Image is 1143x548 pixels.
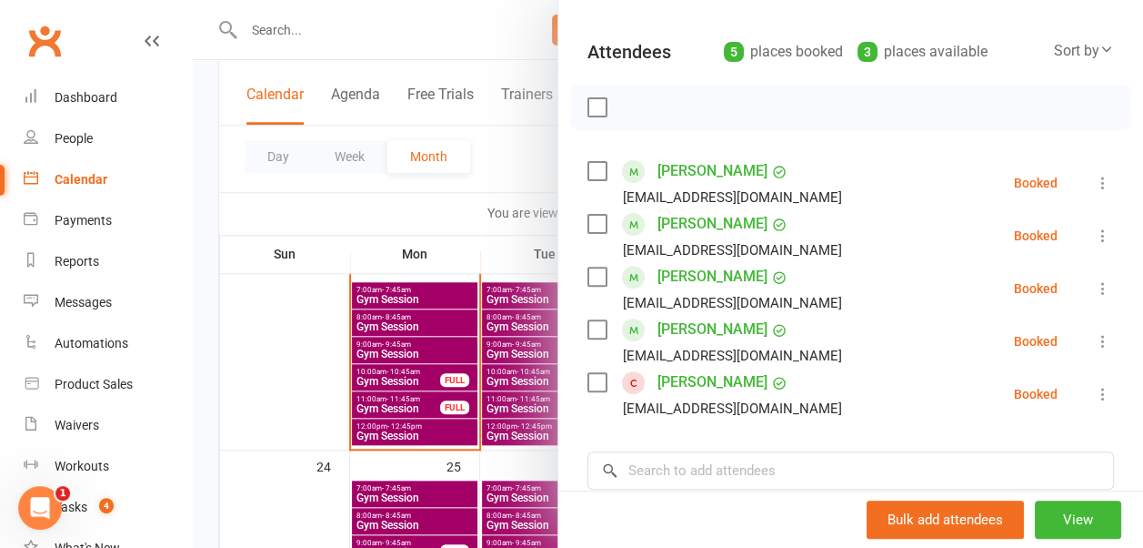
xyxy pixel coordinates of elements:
[1014,229,1058,242] div: Booked
[18,486,62,530] iframe: Intercom live chat
[623,397,842,421] div: [EMAIL_ADDRESS][DOMAIN_NAME]
[1035,501,1121,539] button: View
[724,42,744,62] div: 5
[857,42,877,62] div: 3
[55,172,107,187] div: Calendar
[623,291,842,315] div: [EMAIL_ADDRESS][DOMAIN_NAME]
[867,501,1024,539] button: Bulk add attendees
[55,486,70,501] span: 1
[1014,388,1058,401] div: Booked
[587,452,1114,490] input: Search to add attendees
[857,39,988,65] div: places available
[55,418,99,432] div: Waivers
[24,405,192,446] a: Waivers
[657,262,767,291] a: [PERSON_NAME]
[657,315,767,344] a: [PERSON_NAME]
[24,364,192,405] a: Product Sales
[1014,335,1058,348] div: Booked
[55,254,99,269] div: Reports
[657,209,767,238] a: [PERSON_NAME]
[657,157,767,186] a: [PERSON_NAME]
[55,500,87,514] div: Tasks
[24,446,192,487] a: Workouts
[623,238,842,262] div: [EMAIL_ADDRESS][DOMAIN_NAME]
[55,295,112,310] div: Messages
[99,498,114,513] span: 4
[24,241,192,282] a: Reports
[587,39,671,65] div: Attendees
[24,282,192,323] a: Messages
[55,131,93,146] div: People
[24,323,192,364] a: Automations
[22,18,67,64] a: Clubworx
[24,159,192,200] a: Calendar
[24,200,192,241] a: Payments
[55,336,128,350] div: Automations
[1054,39,1114,63] div: Sort by
[55,90,117,105] div: Dashboard
[724,39,843,65] div: places booked
[24,118,192,159] a: People
[623,344,842,368] div: [EMAIL_ADDRESS][DOMAIN_NAME]
[1014,282,1058,295] div: Booked
[657,368,767,397] a: [PERSON_NAME]
[55,213,112,228] div: Payments
[24,77,192,118] a: Dashboard
[55,377,133,391] div: Product Sales
[24,487,192,528] a: Tasks 4
[1014,177,1058,189] div: Booked
[623,186,842,209] div: [EMAIL_ADDRESS][DOMAIN_NAME]
[55,459,109,473] div: Workouts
